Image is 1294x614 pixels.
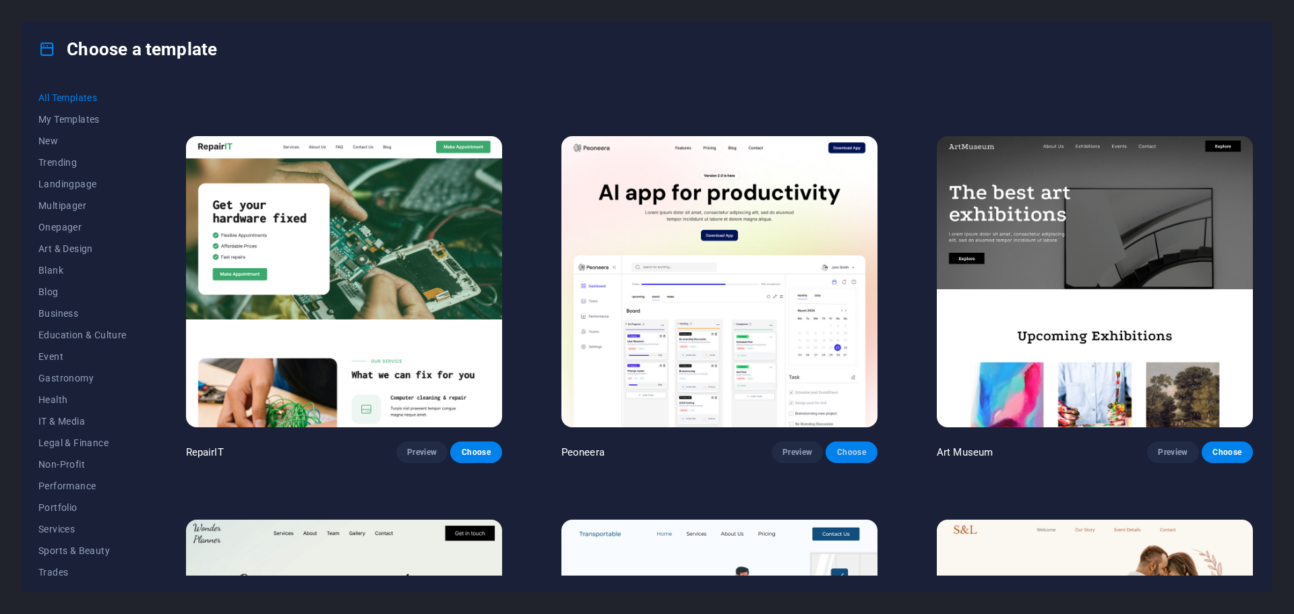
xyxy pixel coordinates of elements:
[38,459,127,470] span: Non-Profit
[38,351,127,362] span: Event
[38,394,127,405] span: Health
[38,265,127,276] span: Blank
[38,135,127,146] span: New
[836,447,866,458] span: Choose
[38,286,127,297] span: Blog
[826,441,877,463] button: Choose
[461,447,491,458] span: Choose
[38,243,127,254] span: Art & Design
[450,441,501,463] button: Choose
[38,308,127,319] span: Business
[38,259,127,281] button: Blank
[38,416,127,427] span: IT & Media
[1158,447,1188,458] span: Preview
[38,389,127,410] button: Health
[772,441,823,463] button: Preview
[937,136,1253,427] img: Art Museum
[38,502,127,513] span: Portfolio
[186,136,502,427] img: RepairIT
[38,545,127,556] span: Sports & Beauty
[186,446,224,459] p: RepairIT
[38,195,127,216] button: Multipager
[38,200,127,211] span: Multipager
[38,216,127,238] button: Onepager
[38,109,127,130] button: My Templates
[1202,441,1253,463] button: Choose
[38,303,127,324] button: Business
[38,330,127,340] span: Education & Culture
[38,437,127,448] span: Legal & Finance
[38,497,127,518] button: Portfolio
[38,540,127,561] button: Sports & Beauty
[38,346,127,367] button: Event
[38,152,127,173] button: Trending
[38,222,127,233] span: Onepager
[561,136,877,427] img: Peoneera
[38,324,127,346] button: Education & Culture
[38,481,127,491] span: Performance
[38,157,127,168] span: Trending
[38,567,127,578] span: Trades
[38,373,127,383] span: Gastronomy
[38,518,127,540] button: Services
[38,524,127,534] span: Services
[38,410,127,432] button: IT & Media
[561,446,605,459] p: Peoneera
[38,432,127,454] button: Legal & Finance
[937,446,993,459] p: Art Museum
[38,173,127,195] button: Landingpage
[1147,441,1198,463] button: Preview
[38,454,127,475] button: Non-Profit
[38,179,127,189] span: Landingpage
[38,561,127,583] button: Trades
[38,114,127,125] span: My Templates
[407,447,437,458] span: Preview
[38,238,127,259] button: Art & Design
[38,367,127,389] button: Gastronomy
[38,281,127,303] button: Blog
[38,475,127,497] button: Performance
[396,441,448,463] button: Preview
[38,38,217,60] h4: Choose a template
[38,130,127,152] button: New
[782,447,812,458] span: Preview
[38,92,127,103] span: All Templates
[38,87,127,109] button: All Templates
[1212,447,1242,458] span: Choose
